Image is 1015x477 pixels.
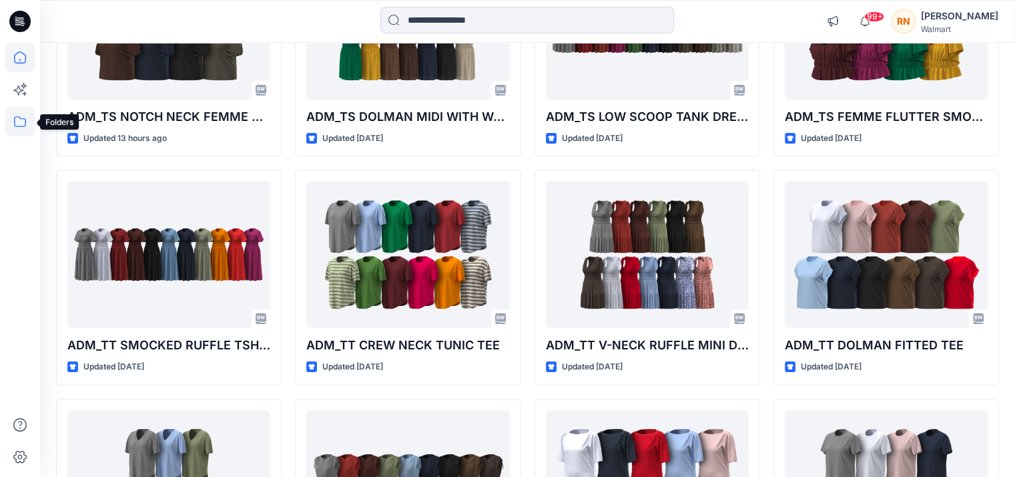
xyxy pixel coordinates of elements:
[306,181,509,328] a: ADM_TT CREW NECK TUNIC TEE
[67,181,270,328] a: ADM_TT SMOCKED RUFFLE TSHIRT DRESS
[921,24,998,34] div: Walmart
[306,336,509,355] p: ADM_TT CREW NECK TUNIC TEE
[892,9,916,33] div: RN
[546,108,749,126] p: ADM_TS LOW SCOOP TANK DRESS
[864,11,884,22] span: 99+
[785,181,988,328] a: ADM_TT DOLMAN FITTED TEE
[546,181,749,328] a: ADM_TT V-NECK RUFFLE MINI DRESS
[785,336,988,355] p: ADM_TT DOLMAN FITTED TEE
[67,108,270,126] p: ADM_TS NOTCH NECK FEMME PUFF SLEEVE TOP
[546,336,749,355] p: ADM_TT V-NECK RUFFLE MINI DRESS
[322,132,383,146] p: Updated [DATE]
[785,108,988,126] p: ADM_TS FEMME FLUTTER SMOCKED TOP
[801,360,862,374] p: Updated [DATE]
[801,132,862,146] p: Updated [DATE]
[83,360,144,374] p: Updated [DATE]
[67,336,270,355] p: ADM_TT SMOCKED RUFFLE TSHIRT DRESS
[562,132,623,146] p: Updated [DATE]
[322,360,383,374] p: Updated [DATE]
[83,132,167,146] p: Updated 13 hours ago
[562,360,623,374] p: Updated [DATE]
[921,8,998,24] div: [PERSON_NAME]
[306,108,509,126] p: ADM_TS DOLMAN MIDI WITH WAIST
